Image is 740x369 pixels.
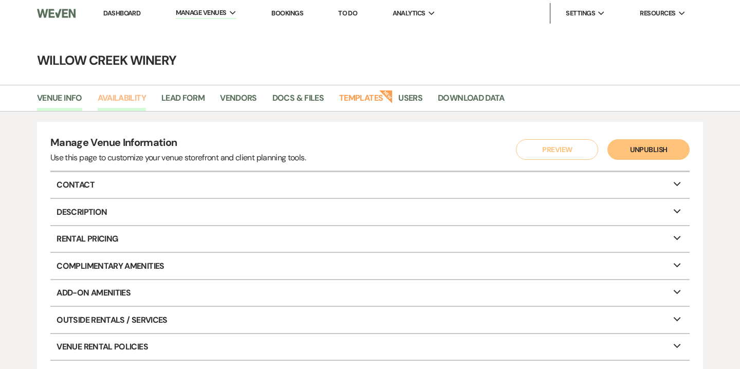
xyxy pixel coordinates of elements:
img: Weven Logo [37,3,76,24]
a: Docs & Files [272,91,324,111]
span: Analytics [393,8,425,19]
div: Use this page to customize your venue storefront and client planning tools. [50,152,306,164]
p: Description [50,199,690,225]
a: Dashboard [103,9,140,17]
a: Bookings [271,9,303,17]
p: Outside Rentals / Services [50,307,690,333]
p: Venue Rental Policies [50,334,690,360]
span: Manage Venues [176,8,227,18]
p: Complimentary Amenities [50,253,690,279]
a: Availability [98,91,146,111]
a: Vendors [220,91,257,111]
a: Preview [514,139,596,160]
p: Contact [50,172,690,198]
a: Lead Form [161,91,205,111]
p: Rental Pricing [50,226,690,252]
span: Settings [566,8,595,19]
a: Templates [339,91,383,111]
h4: Manage Venue Information [50,135,306,152]
a: To Do [338,9,357,17]
strong: New [379,89,394,103]
button: Preview [516,139,598,160]
p: Add-On Amenities [50,280,690,306]
span: Resources [640,8,675,19]
a: Download Data [438,91,505,111]
a: Users [398,91,422,111]
a: Venue Info [37,91,82,111]
button: Unpublish [607,139,690,160]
